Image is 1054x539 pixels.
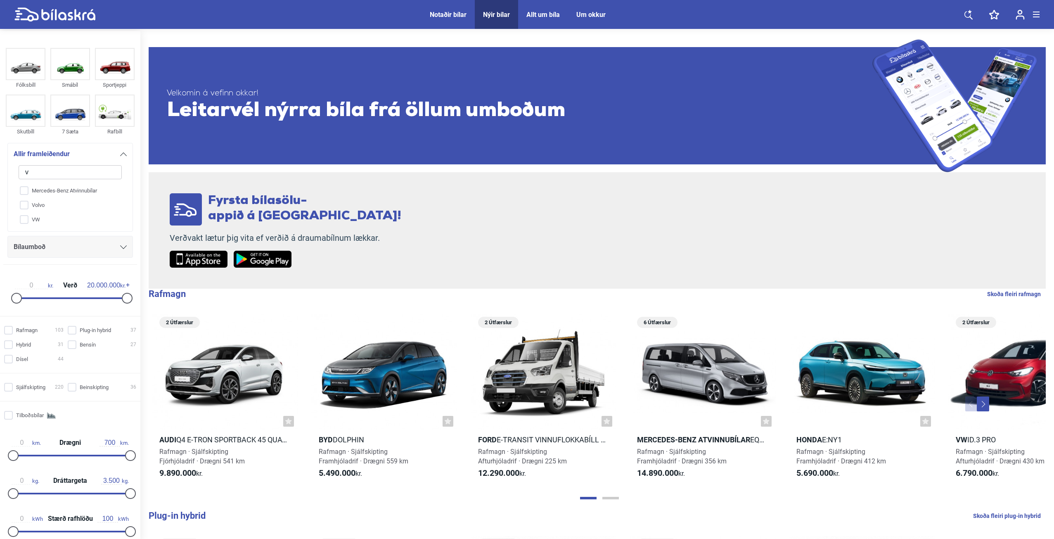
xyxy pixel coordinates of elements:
h2: EQV millilangur [630,435,776,444]
span: Fyrsta bílasölu- appið á [GEOGRAPHIC_DATA]! [208,195,401,223]
h2: e:Ny1 [789,435,935,444]
a: Velkomin á vefinn okkar!Leitarvél nýrra bíla frá öllum umboðum [149,39,1046,172]
span: kr. [478,468,526,478]
span: Hybrid [16,340,31,349]
span: Rafmagn · Sjálfskipting Framhjóladrif · Drægni 356 km [637,448,727,465]
span: km. [12,439,41,446]
b: Rafmagn [149,289,186,299]
span: Tilboðsbílar [16,411,44,420]
span: Verð [61,282,79,289]
div: Sportjeppi [95,80,135,90]
span: Rafmagn · Sjálfskipting Fjórhjóladrif · Drægni 541 km [159,448,245,465]
span: kg. [101,477,129,484]
span: kr. [319,468,362,478]
b: 9.890.000 [159,468,196,478]
span: kr. [15,282,53,289]
p: Verðvakt lætur þig vita ef verðið á draumabílnum lækkar. [170,233,401,243]
span: 2 Útfærslur [163,317,196,328]
span: 2 Útfærslur [960,317,992,328]
span: 37 [130,326,136,335]
h2: Dolphin [311,435,457,444]
b: BYD [319,435,333,444]
button: Page 1 [580,497,597,499]
div: Smábíl [50,80,90,90]
span: Allir framleiðendur [14,148,70,160]
a: Skoða fleiri rafmagn [987,289,1041,299]
span: kWh [97,515,129,522]
span: 44 [58,355,64,363]
span: Dísel [16,355,28,363]
span: kr. [159,468,203,478]
b: 14.890.000 [637,468,678,478]
b: Plug-in hybrid [149,511,206,521]
span: Beinskipting [80,383,109,392]
a: BYDDolphinRafmagn · SjálfskiptingFramhjóladrif · Drægni 559 km5.490.000kr. [311,314,457,486]
span: kr. [637,468,685,478]
span: 31 [58,340,64,349]
h2: Q4 e-tron Sportback 45 Quattro [152,435,298,444]
div: 7 Sæta [50,127,90,136]
b: 5.490.000 [319,468,355,478]
b: Honda [796,435,822,444]
a: Allt um bíla [526,11,560,19]
b: Audi [159,435,176,444]
div: Rafbíll [95,127,135,136]
span: Leitarvél nýrra bíla frá öllum umboðum [167,99,872,123]
span: Rafmagn · Sjálfskipting Framhjóladrif · Drægni 412 km [796,448,886,465]
span: 27 [130,340,136,349]
span: Rafmagn · Sjálfskipting Afturhjóladrif · Drægni 225 km [478,448,567,465]
b: VW [956,435,967,444]
span: kr. [956,468,999,478]
span: Stærð rafhlöðu [46,515,95,522]
a: 2 ÚtfærslurAudiQ4 e-tron Sportback 45 QuattroRafmagn · SjálfskiptingFjórhjóladrif · Drægni 541 km... [152,314,298,486]
span: 220 [55,383,64,392]
a: Nýir bílar [483,11,510,19]
span: Drægni [57,439,83,446]
span: 2 Útfærslur [482,317,514,328]
div: Skutbíll [6,127,45,136]
span: Rafmagn [16,326,38,335]
a: Skoða fleiri plug-in hybrid [973,511,1041,521]
span: Velkomin á vefinn okkar! [167,88,872,99]
button: Previous [965,397,978,411]
a: Um okkur [576,11,606,19]
span: Plug-in hybrid [80,326,111,335]
span: Bílaumboð [14,241,45,253]
span: kWh [12,515,43,522]
span: 36 [130,383,136,392]
div: Fólksbíll [6,80,45,90]
span: Sjálfskipting [16,383,45,392]
b: 5.690.000 [796,468,833,478]
span: kr. [87,282,126,289]
span: Rafmagn · Sjálfskipting Framhjóladrif · Drægni 559 km [319,448,408,465]
b: Ford [478,435,497,444]
span: Dráttargeta [51,477,89,484]
button: Next [977,397,989,411]
span: Bensín [80,340,96,349]
b: Mercedes-Benz Atvinnubílar [637,435,750,444]
button: Page 2 [602,497,619,499]
a: 2 ÚtfærslurFordE-Transit vinnuflokkabíll 425 L3H1Rafmagn · SjálfskiptingAfturhjóladrif · Drægni 2... [471,314,617,486]
span: km. [99,439,129,446]
b: 12.290.000 [478,468,519,478]
span: 6 Útfærslur [641,317,673,328]
a: Hondae:Ny1Rafmagn · SjálfskiptingFramhjóladrif · Drægni 412 km5.690.000kr. [789,314,935,486]
a: 6 ÚtfærslurMercedes-Benz AtvinnubílarEQV millilangurRafmagn · SjálfskiptingFramhjóladrif · Drægni... [630,314,776,486]
img: user-login.svg [1016,9,1025,20]
a: Notaðir bílar [430,11,467,19]
span: kr. [796,468,840,478]
span: kg. [12,477,39,484]
span: Rafmagn · Sjálfskipting Afturhjóladrif · Drægni 430 km [956,448,1045,465]
span: 103 [55,326,64,335]
b: 6.790.000 [956,468,992,478]
h2: E-Transit vinnuflokkabíll 425 L3H1 [471,435,617,444]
